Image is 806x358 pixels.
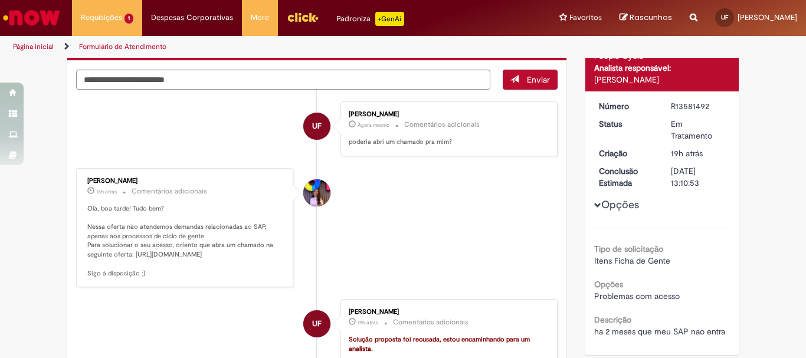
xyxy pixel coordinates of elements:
[96,188,117,195] span: 16h atrás
[13,42,54,51] a: Página inicial
[124,14,133,24] span: 1
[527,74,550,85] span: Enviar
[303,179,330,206] div: Maria Eduarda Oliveira De Paula
[76,70,490,90] textarea: Digite sua mensagem aqui...
[594,244,663,254] b: Tipo de solicitação
[620,12,672,24] a: Rascunhos
[9,36,529,58] ul: Trilhas de página
[336,12,404,26] div: Padroniza
[375,12,404,26] p: +GenAi
[303,113,330,140] div: Uenderson Luiz De Oliveira Florentino
[671,147,726,159] div: 30/09/2025 13:33:22
[738,12,797,22] span: [PERSON_NAME]
[630,12,672,23] span: Rascunhos
[594,279,623,290] b: Opções
[349,335,532,353] font: Solução proposta foi recusada, estou encaminhando para um analista.
[1,6,62,29] img: ServiceNow
[132,186,207,196] small: Comentários adicionais
[590,165,663,189] dt: Conclusão Estimada
[671,148,703,159] time: 30/09/2025 13:33:22
[81,12,122,24] span: Requisições
[569,12,602,24] span: Favoritos
[287,8,319,26] img: click_logo_yellow_360x200.png
[358,319,378,326] time: 30/09/2025 13:34:01
[594,326,725,337] span: ha 2 meses que meu SAP nao entra
[87,204,284,278] p: Olá, boa tarde! Tudo bem? Nessa oferta não atendemos demandas relacionadas ao SAP, apenas aos pro...
[358,319,378,326] span: 19h atrás
[251,12,269,24] span: More
[671,100,726,112] div: R13581492
[590,147,663,159] dt: Criação
[404,120,480,130] small: Comentários adicionais
[87,178,284,185] div: [PERSON_NAME]
[671,118,726,142] div: Em Tratamento
[671,165,726,189] div: [DATE] 13:10:53
[312,310,322,338] span: UF
[590,100,663,112] dt: Número
[358,121,389,129] span: Agora mesmo
[721,14,728,21] span: UF
[594,62,730,74] div: Analista responsável:
[312,112,322,140] span: UF
[503,70,558,90] button: Enviar
[349,308,545,316] div: [PERSON_NAME]
[393,317,468,327] small: Comentários adicionais
[349,137,545,147] p: poderia abri um chamado pra mim?
[671,148,703,159] span: 19h atrás
[151,12,233,24] span: Despesas Corporativas
[96,188,117,195] time: 30/09/2025 16:22:59
[594,314,631,325] b: Descrição
[303,310,330,337] div: Uenderson Luiz De Oliveira Florentino
[594,291,680,301] span: Problemas com acesso
[594,255,670,266] span: Itens Ficha de Gente
[79,42,166,51] a: Formulário de Atendimento
[590,118,663,130] dt: Status
[349,111,545,118] div: [PERSON_NAME]
[594,74,730,86] div: [PERSON_NAME]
